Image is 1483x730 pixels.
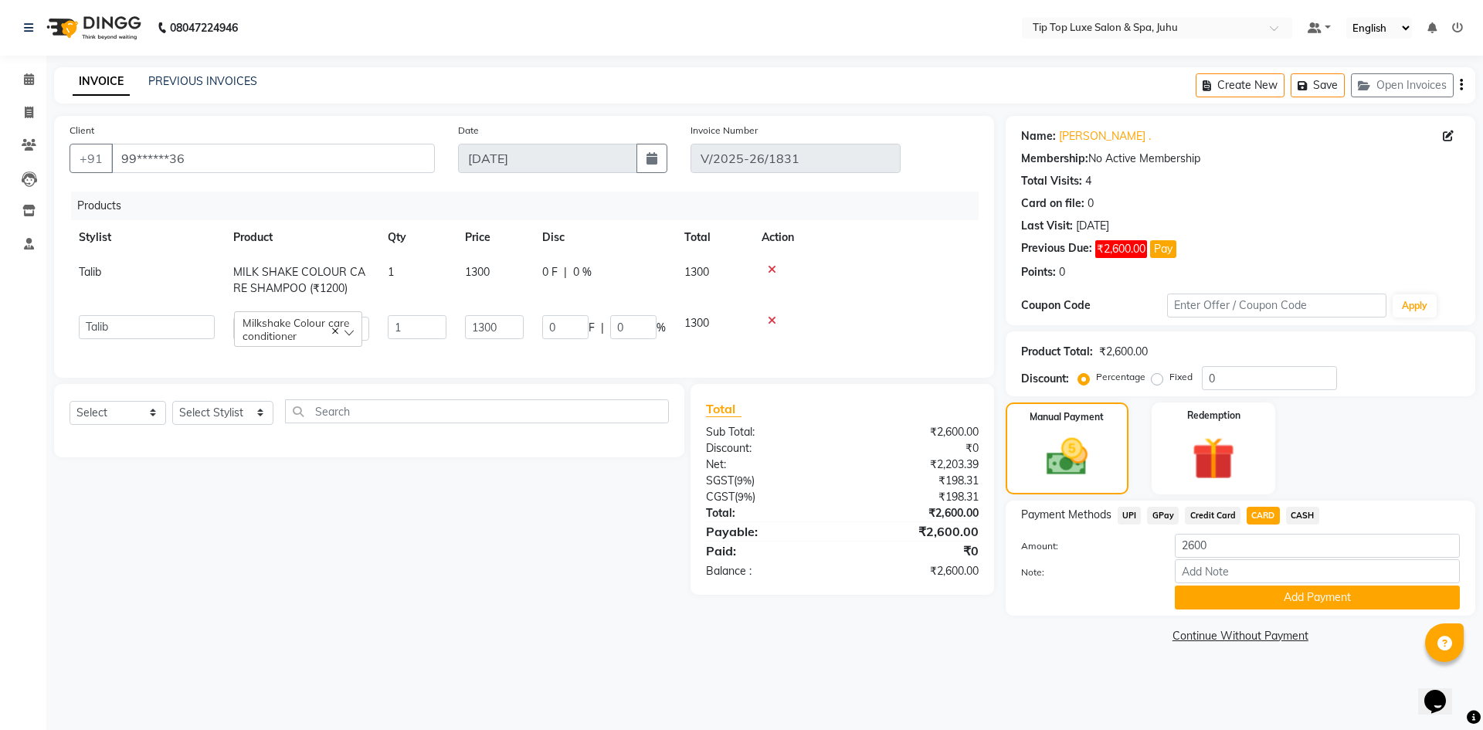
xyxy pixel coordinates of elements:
[564,264,567,280] span: |
[1175,586,1460,609] button: Add Payment
[706,474,734,487] span: SGST
[1021,151,1460,167] div: No Active Membership
[79,265,101,279] span: Talib
[1286,507,1319,525] span: CASH
[1021,151,1088,167] div: Membership:
[573,264,592,280] span: 0 %
[842,489,989,505] div: ₹198.31
[1010,539,1163,553] label: Amount:
[1076,218,1109,234] div: [DATE]
[1393,294,1437,317] button: Apply
[73,68,130,96] a: INVOICE
[694,505,842,521] div: Total:
[694,473,842,489] div: ( )
[285,399,670,423] input: Search
[694,457,842,473] div: Net:
[1021,173,1082,189] div: Total Visits:
[533,220,675,255] th: Disc
[378,220,456,255] th: Qty
[1185,507,1240,525] span: Credit Card
[842,424,989,440] div: ₹2,600.00
[1085,173,1091,189] div: 4
[684,316,709,330] span: 1300
[388,265,394,279] span: 1
[1351,73,1454,97] button: Open Invoices
[601,320,604,336] span: |
[111,144,435,173] input: Search by Name/Mobile/Email/Code
[657,320,666,336] span: %
[1196,73,1284,97] button: Create New
[1147,507,1179,525] span: GPay
[1187,409,1240,423] label: Redemption
[458,124,479,138] label: Date
[694,542,842,560] div: Paid:
[842,473,989,489] div: ₹198.31
[842,522,989,541] div: ₹2,600.00
[1021,240,1092,258] div: Previous Due:
[842,563,989,579] div: ₹2,600.00
[706,490,735,504] span: CGST
[1010,565,1163,579] label: Note:
[1418,668,1468,715] iframe: chat widget
[738,491,752,503] span: 9%
[1099,344,1148,360] div: ₹2,600.00
[694,424,842,440] div: Sub Total:
[694,563,842,579] div: Balance :
[691,124,758,138] label: Invoice Number
[694,522,842,541] div: Payable:
[456,220,533,255] th: Price
[71,192,990,220] div: Products
[1021,297,1167,314] div: Coupon Code
[1021,128,1056,144] div: Name:
[1021,344,1093,360] div: Product Total:
[737,474,752,487] span: 9%
[1175,534,1460,558] input: Amount
[170,6,238,49] b: 08047224946
[70,124,94,138] label: Client
[675,220,752,255] th: Total
[694,440,842,457] div: Discount:
[1291,73,1345,97] button: Save
[1021,218,1073,234] div: Last Visit:
[1150,240,1176,258] button: Pay
[465,265,490,279] span: 1300
[1247,507,1280,525] span: CARD
[1118,507,1142,525] span: UPI
[224,220,378,255] th: Product
[1021,264,1056,280] div: Points:
[233,265,365,295] span: MILK SHAKE COLOUR CARE SHAMPOO (₹1200)
[842,440,989,457] div: ₹0
[589,320,595,336] span: F
[1096,370,1145,384] label: Percentage
[684,265,709,279] span: 1300
[1033,433,1101,480] img: _cash.svg
[842,505,989,521] div: ₹2,600.00
[1030,410,1104,424] label: Manual Payment
[694,489,842,505] div: ( )
[842,457,989,473] div: ₹2,203.39
[70,220,224,255] th: Stylist
[1095,240,1147,258] span: ₹2,600.00
[1021,195,1084,212] div: Card on file:
[1169,370,1193,384] label: Fixed
[542,264,558,280] span: 0 F
[70,144,113,173] button: +91
[148,74,257,88] a: PREVIOUS INVOICES
[752,220,979,255] th: Action
[1021,507,1111,523] span: Payment Methods
[706,401,741,417] span: Total
[1059,264,1065,280] div: 0
[1175,559,1460,583] input: Add Note
[39,6,145,49] img: logo
[842,542,989,560] div: ₹0
[1009,628,1472,644] a: Continue Without Payment
[243,316,349,342] span: Milkshake Colour care conditioner
[1059,128,1151,144] a: [PERSON_NAME] .
[1021,371,1069,387] div: Discount:
[1167,294,1386,317] input: Enter Offer / Coupon Code
[1179,432,1248,485] img: _gift.svg
[1088,195,1094,212] div: 0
